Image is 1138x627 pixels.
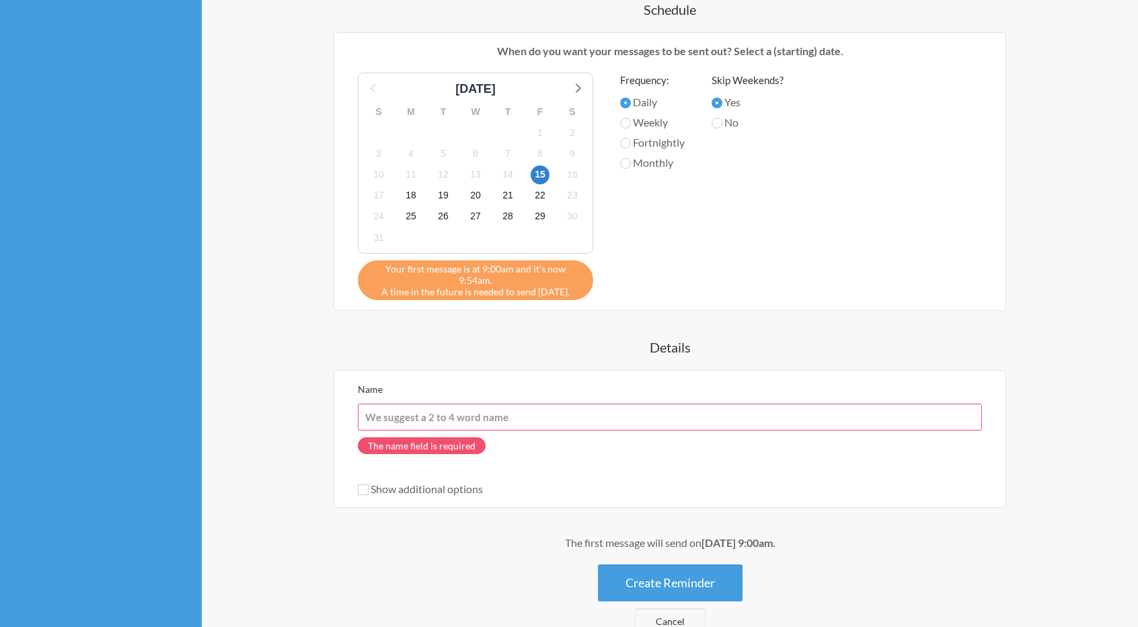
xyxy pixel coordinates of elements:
span: Your first message is at 9:00am and it's now 9:54am. [368,263,583,286]
span: The name field is required [358,437,486,454]
div: F [524,102,556,122]
input: Weekly [620,118,631,128]
div: T [492,102,524,122]
label: Yes [712,94,784,110]
input: Yes [712,98,722,108]
span: Saturday, September 6, 2025 [466,144,485,163]
label: Monthly [620,155,685,171]
span: Monday, September 29, 2025 [531,207,549,226]
button: Create Reminder [598,564,743,601]
span: Monday, September 22, 2025 [531,186,549,205]
label: Frequency: [620,73,685,88]
label: Show additional options [358,482,483,495]
span: Thursday, September 11, 2025 [402,165,420,184]
label: Name [358,383,383,395]
span: Saturday, September 13, 2025 [466,165,485,184]
span: Wednesday, September 24, 2025 [369,207,388,226]
span: Thursday, September 25, 2025 [402,207,420,226]
label: Fortnightly [620,135,685,151]
span: Friday, September 12, 2025 [434,165,453,184]
label: Skip Weekends? [712,73,784,88]
span: Sunday, September 14, 2025 [498,165,517,184]
span: Sunday, September 7, 2025 [498,144,517,163]
strong: [DATE] 9:00am [701,536,773,549]
span: Tuesday, September 30, 2025 [563,207,582,226]
input: Monthly [620,158,631,169]
span: Friday, September 19, 2025 [434,186,453,205]
span: Wednesday, September 17, 2025 [369,186,388,205]
span: Friday, September 26, 2025 [434,207,453,226]
span: Monday, September 8, 2025 [531,144,549,163]
span: Saturday, September 27, 2025 [466,207,485,226]
span: Tuesday, September 16, 2025 [563,165,582,184]
input: We suggest a 2 to 4 word name [358,404,982,431]
span: Sunday, September 28, 2025 [498,207,517,226]
div: M [395,102,427,122]
div: W [459,102,492,122]
div: A time in the future is needed to send [DATE]. [358,260,593,300]
span: Tuesday, September 23, 2025 [563,186,582,205]
input: Daily [620,98,631,108]
span: Wednesday, September 3, 2025 [369,144,388,163]
span: Monday, September 15, 2025 [531,165,549,184]
span: Thursday, September 18, 2025 [402,186,420,205]
h4: Details [266,338,1073,357]
div: The first message will send on . [266,535,1073,551]
input: No [712,118,722,128]
span: Sunday, September 21, 2025 [498,186,517,205]
span: Thursday, September 4, 2025 [402,144,420,163]
div: T [427,102,459,122]
p: When do you want your messages to be sent out? Select a (starting) date. [344,43,995,59]
div: [DATE] [450,80,501,98]
span: Wednesday, September 10, 2025 [369,165,388,184]
span: Tuesday, September 9, 2025 [563,144,582,163]
input: Fortnightly [620,138,631,149]
input: Show additional options [358,484,369,495]
span: Monday, September 1, 2025 [531,123,549,142]
span: Saturday, September 20, 2025 [466,186,485,205]
div: S [363,102,395,122]
label: Daily [620,94,685,110]
label: Weekly [620,114,685,131]
div: S [556,102,589,122]
label: No [712,114,784,131]
span: Friday, September 5, 2025 [434,144,453,163]
span: Tuesday, September 2, 2025 [563,123,582,142]
span: Wednesday, October 1, 2025 [369,228,388,247]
